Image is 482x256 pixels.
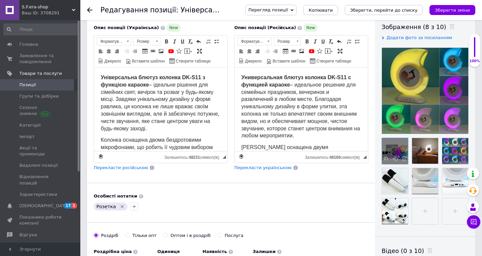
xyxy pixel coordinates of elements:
[282,47,289,55] a: Таблиця
[157,47,165,55] a: Зображення
[335,38,343,45] a: Повернути (⌘+Z)
[175,58,211,64] span: Створити таблицю
[97,47,104,55] a: По лівому краю
[94,249,132,254] b: Роздрібна ціна
[345,5,423,15] button: Зберегти, перейти до списку
[183,47,193,55] a: Вставити повідомлення
[119,204,125,209] svg: Видалити мітку
[94,165,148,170] span: Перекласти російською
[315,58,351,64] span: Створити таблицю
[350,8,417,13] i: Зберегти, перейти до списку
[133,37,160,45] a: Розмір
[97,38,125,45] span: Форматування
[303,38,311,45] a: Жирний (⌘+B)
[96,204,116,209] span: Розетка
[19,82,36,88] span: Позиції
[429,5,475,15] button: Зберегти зміни
[305,153,363,160] div: Кiлькiсть символiв
[97,37,131,45] a: Форматування
[234,25,296,30] span: Опис позиції (Російська)
[205,38,212,45] a: Вставити/видалити нумерований список
[272,47,279,55] a: Збільшити відступ
[97,153,104,160] a: Зробити резервну копію зараз
[327,38,335,45] a: Видалити форматування
[274,38,294,45] span: Розмір
[19,134,35,140] span: Імпорт
[101,233,118,239] div: Роздріб
[316,47,323,55] a: Вставити іконку
[345,38,353,45] a: Вставити/видалити нумерований список
[382,247,424,254] span: Відео (0 з 10)
[164,153,223,160] div: Кiлькiсть символiв
[167,24,181,32] span: New
[72,203,77,209] span: 1
[319,38,327,45] a: Підкреслений (⌘+U)
[234,165,292,170] span: Перекласти українською
[238,57,263,65] a: Джерело
[382,23,469,31] div: Зображення (8 з 10)
[196,47,203,55] a: Максимізувати
[298,47,305,55] a: Зображення
[149,47,157,55] a: Вставити/Редагувати посилання (⌘+L)
[22,10,80,16] div: Ваш ID: 3708291
[311,38,319,45] a: Курсив (⌘+I)
[264,47,271,55] a: Зменшити відступ
[308,47,315,55] a: Додати відео з YouTube
[22,4,72,10] span: S.F.era-shop
[171,38,178,45] a: Курсив (⌘+I)
[171,233,211,239] div: Оптом і в роздріб
[467,215,480,229] button: Чат з покупцем
[179,38,186,45] a: Підкреслений (⌘+U)
[134,38,154,45] span: Розмір
[19,174,62,186] span: Відновлення позицій
[235,68,368,151] iframe: Редактор, A193F809-E759-4621-8164-F54E96891BB0
[238,153,245,160] a: Зробити резервну копію зараз
[203,249,227,254] b: Наявність
[7,77,126,148] span: [PERSON_NAME] оснащена двумя беспроводными микрофонами, что делает её отличным выбором для любите...
[469,59,480,63] div: 100%
[265,57,307,65] a: Вставити шаблон
[353,38,361,45] a: Вставити/видалити маркований список
[113,47,120,55] a: По правому краю
[125,57,166,65] a: Вставити шаблон
[363,155,367,159] span: Потягніть для зміни розмірів
[213,38,220,45] a: Вставити/видалити маркований список
[248,7,288,12] span: Перегляд позиції
[238,38,265,45] span: Форматування
[238,47,245,55] a: По лівому краю
[19,203,69,209] span: [DEMOGRAPHIC_DATA]
[187,38,194,45] a: Видалити форматування
[7,7,116,20] strong: Универсальная блютуз колонка DK-S11 с функцией караоке
[87,7,92,13] div: Повернутися назад
[19,53,62,65] span: Замовлення та повідомлення
[94,25,159,30] span: Опис позиції (Українська)
[19,232,37,238] span: Відгуки
[244,58,262,64] span: Джерело
[19,162,58,168] span: Видалені позиції
[225,233,243,239] div: Послуга
[254,47,261,55] a: По правому краю
[19,214,62,226] span: Показники роботи компанії
[290,47,297,55] a: Вставити/Редагувати посилання (⌘+L)
[435,8,470,13] i: Зберегти зміни
[246,47,253,55] a: По центру
[189,155,200,160] span: 48231
[3,23,79,35] input: Пошук
[237,37,272,45] a: Форматування
[64,203,72,209] span: 17
[19,145,62,157] span: Акції та промокоди
[469,33,480,67] div: 100% Якість заповнення
[274,37,301,45] a: Розмір
[133,233,157,239] div: Тільки опт
[304,24,318,32] span: New
[103,58,121,64] span: Джерело
[309,57,352,65] a: Створити таблицю
[7,7,125,71] span: – идеальное решение для семейных праздников, вечеринок и развлечений в любом месте. Благодаря уни...
[336,47,344,55] a: Максимізувати
[7,7,125,64] span: – ідеальне рішення для сімейних свят, вечірок та розваг у будь-якому місці. Завдяки унікальному д...
[19,191,57,198] span: Характеристики
[94,194,137,199] b: Особисті нотатки
[387,35,452,40] span: Додати фото за посиланням
[19,105,62,117] span: Сезонні знижки
[141,47,149,55] a: Таблиця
